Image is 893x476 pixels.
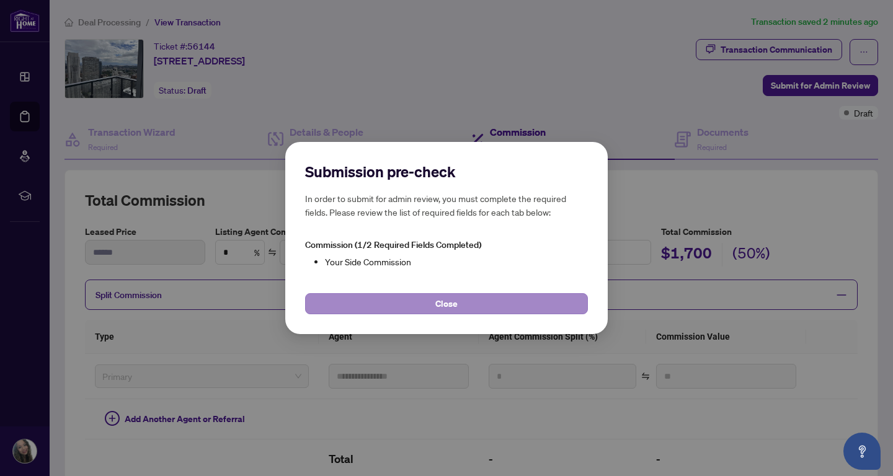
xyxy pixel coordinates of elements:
button: Open asap [843,433,881,470]
button: Close [305,293,588,314]
span: Close [435,294,458,314]
span: Commission (1/2 Required Fields Completed) [305,239,481,250]
h2: Submission pre-check [305,162,588,182]
li: Your Side Commission [325,255,588,268]
h5: In order to submit for admin review, you must complete the required fields. Please review the lis... [305,192,588,219]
